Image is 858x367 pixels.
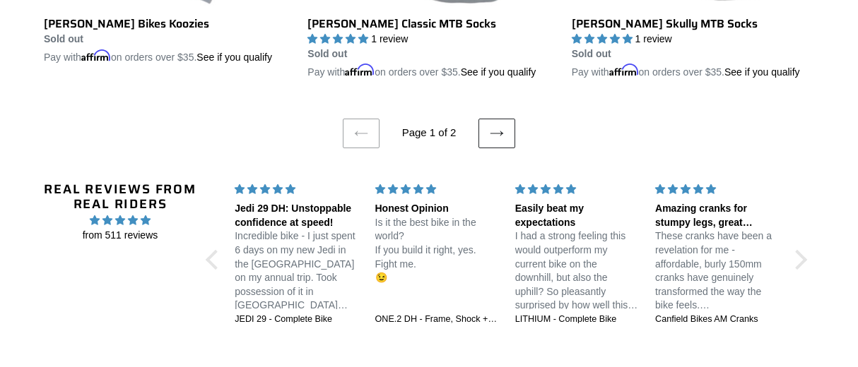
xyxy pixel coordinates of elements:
[235,313,358,326] a: JEDI 29 - Complete Bike
[375,216,498,285] p: Is it the best bike in the world? If you build it right, yes. Fight me. 😉
[235,229,358,313] p: Incredible bike - I just spent 6 days on my new Jedi in the [GEOGRAPHIC_DATA] on my annual trip. ...
[43,228,198,243] span: from 511 reviews
[515,202,638,229] div: Easily beat my expectations
[375,313,498,326] a: ONE.2 DH - Frame, Shock + Fork
[655,313,778,326] a: Canfield Bikes AM Cranks
[43,182,198,212] h2: Real Reviews from Real Riders
[235,202,358,229] div: Jedi 29 DH: Unstoppable confidence at speed!
[655,182,778,197] div: 5 stars
[235,182,358,197] div: 5 stars
[515,182,638,197] div: 5 stars
[43,212,198,228] span: 4.96 stars
[655,229,778,313] p: These cranks have been a revelation for me - affordable, burly 150mm cranks have genuinely transf...
[375,182,498,197] div: 5 stars
[515,229,638,313] p: I had a strong feeling this would outperform my current bike on the downhill, but also the uphill...
[515,313,638,326] a: LITHIUM - Complete Bike
[382,125,476,141] li: Page 1 of 2
[655,202,778,229] div: Amazing cranks for stumpy legs, great customer service too
[375,202,498,216] div: Honest Opinion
